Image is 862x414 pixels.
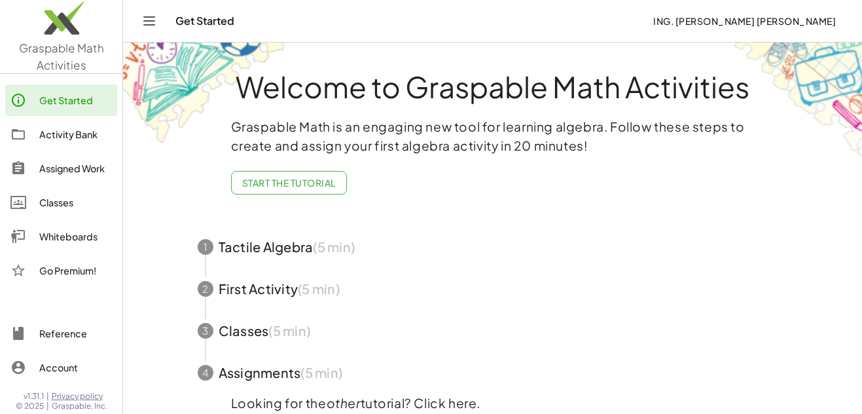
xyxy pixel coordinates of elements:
div: Whiteboards [39,229,112,244]
span: | [46,401,49,411]
a: Privacy policy [52,391,107,402]
a: Account [5,352,117,383]
a: Get Started [5,85,117,116]
img: get-started-bg-ul-Ceg4j33I.png [123,41,287,145]
span: Graspable Math Activities [19,41,104,72]
button: 2First Activity(5 min) [182,268,804,310]
a: Reference [5,318,117,349]
div: Assigned Work [39,160,112,176]
button: 1Tactile Algebra(5 min) [182,226,804,268]
div: Go Premium! [39,263,112,278]
div: Reference [39,326,112,341]
p: Graspable Math is an engaging new tool for learning algebra. Follow these steps to create and ass... [231,117,755,155]
button: ING. [PERSON_NAME] [PERSON_NAME] [643,9,846,33]
button: Start the Tutorial [231,171,347,195]
span: v1.31.1 [24,391,44,402]
div: 3 [198,323,213,339]
span: | [46,391,49,402]
div: 4 [198,365,213,381]
div: Activity Bank [39,126,112,142]
span: © 2025 [16,401,44,411]
span: ING. [PERSON_NAME] [PERSON_NAME] [653,15,836,27]
button: 3Classes(5 min) [182,310,804,352]
div: 1 [198,239,213,255]
span: Start the Tutorial [242,177,336,189]
em: other [327,395,361,411]
div: Account [39,360,112,375]
a: Activity Bank [5,119,117,150]
h1: Welcome to Graspable Math Activities [173,71,812,102]
p: Looking for the tutorial? Click here. [231,394,755,413]
div: Classes [39,195,112,210]
span: Graspable, Inc. [52,401,107,411]
a: Classes [5,187,117,218]
button: 4Assignments(5 min) [182,352,804,394]
div: Get Started [39,92,112,108]
div: 2 [198,281,213,297]
a: Assigned Work [5,153,117,184]
a: Whiteboards [5,221,117,252]
button: Toggle navigation [139,10,160,31]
